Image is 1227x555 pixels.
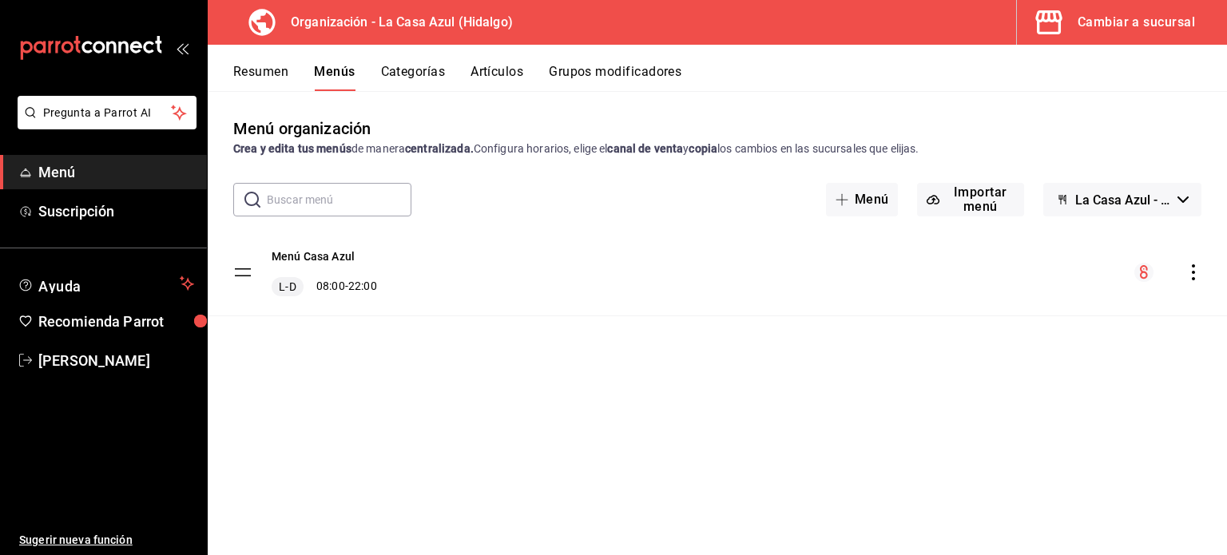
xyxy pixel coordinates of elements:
span: Sugerir nueva función [19,532,194,549]
div: 08:00 - 22:00 [272,277,377,296]
span: Pregunta a Parrot AI [43,105,172,121]
h3: Organización - La Casa Azul (Hidalgo) [278,13,513,32]
strong: copia [689,142,717,155]
div: Menú organización [233,117,371,141]
span: Suscripción [38,200,194,222]
div: Cambiar a sucursal [1078,11,1195,34]
button: La Casa Azul - Borrador [1043,183,1201,216]
span: Recomienda Parrot [38,311,194,332]
span: Menú [38,161,194,183]
button: Menú [826,183,899,216]
button: Pregunta a Parrot AI [18,96,197,129]
button: Menús [314,64,355,91]
strong: Crea y edita tus menús [233,142,351,155]
button: Categorías [381,64,446,91]
div: navigation tabs [233,64,1227,91]
span: [PERSON_NAME] [38,350,194,371]
div: de manera Configura horarios, elige el y los cambios en las sucursales que elijas. [233,141,1201,157]
button: drag [233,263,252,282]
span: Ayuda [38,274,173,293]
a: Pregunta a Parrot AI [11,116,197,133]
button: open_drawer_menu [176,42,189,54]
table: menu-maker-table [208,229,1227,316]
strong: centralizada. [405,142,474,155]
button: Resumen [233,64,288,91]
button: Importar menú [917,183,1024,216]
button: Grupos modificadores [549,64,681,91]
span: La Casa Azul - Borrador [1075,192,1171,208]
button: Menú Casa Azul [272,248,355,264]
input: Buscar menú [267,184,411,216]
button: Artículos [471,64,523,91]
strong: canal de venta [607,142,683,155]
button: actions [1185,264,1201,280]
span: L-D [276,279,299,295]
